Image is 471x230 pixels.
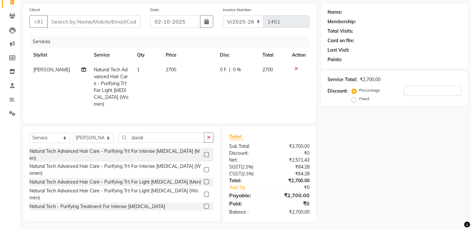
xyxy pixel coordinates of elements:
th: Total [259,48,288,62]
th: Service [90,48,133,62]
div: Discount: [224,150,269,157]
div: Sub Total: [224,143,269,150]
div: Name: [328,9,342,16]
label: Invoice Number [223,7,251,13]
div: ₹64.28 [269,164,314,170]
span: 2700 [262,67,273,73]
th: Qty [133,48,162,62]
div: Service Total: [328,76,357,83]
div: Natural Tech Advanced Hair Care - Purifying Trt For Light [MEDICAL_DATA] (Women) [29,187,201,201]
div: ( ) [224,164,269,170]
div: ₹0 [277,184,314,191]
button: +91 [29,15,48,28]
th: Price [162,48,216,62]
th: Action [288,48,310,62]
div: Last Visit: [328,47,349,54]
div: Card on file: [328,37,354,44]
span: 0 F [220,66,227,73]
div: Discount: [328,88,348,95]
div: Natural Tech Advanced Hair Care - Purifying Trt For Light [MEDICAL_DATA] (Men) [29,179,201,186]
span: 2.5% [242,164,252,169]
input: Search or Scan [119,133,204,143]
div: Natural Tech Advanced Hair Care - Purifying Trt For Intense [MEDICAL_DATA] (Men) [29,148,201,162]
div: Total: [224,177,269,184]
div: Net: [224,157,269,164]
span: CGST [229,171,241,177]
span: 1 [137,67,140,73]
span: 0 % [233,66,241,73]
div: Natural Tech Advanced Hair Care - Purifying Trt For Intense [MEDICAL_DATA] (Women) [29,163,201,177]
div: ₹2,700.00 [269,177,314,184]
span: SGST [229,164,241,170]
span: 2.5% [243,171,252,176]
div: ₹0 [269,200,314,207]
label: Client [29,7,40,13]
span: 2700 [166,67,176,73]
input: Search by Name/Mobile/Email/Code [47,15,141,28]
span: Total [229,133,244,140]
label: Date [150,7,159,13]
span: Natural Tech Advanced Hair Care - Purifying Trt For Light [MEDICAL_DATA] (Women) [94,67,128,107]
div: Balance : [224,209,269,216]
div: Natural Tech - Purifying Treatment For Intense [MEDICAL_DATA] [29,203,165,210]
div: ₹0 [269,150,314,157]
th: Disc [216,48,259,62]
div: Total Visits: [328,28,353,35]
div: ₹2,700.00 [269,191,314,199]
div: ₹2,700.00 [269,143,314,150]
div: Points: [328,56,342,63]
label: Fixed [359,96,369,102]
a: Add Tip [224,184,277,191]
div: ₹64.28 [269,170,314,177]
div: Membership: [328,18,356,25]
div: Payable: [224,191,269,199]
span: [PERSON_NAME] [33,67,70,73]
div: ₹2,700.00 [269,209,314,216]
div: Paid: [224,200,269,207]
div: Services [30,36,314,48]
span: | [229,66,230,73]
th: Stylist [29,48,90,62]
div: ( ) [224,170,269,177]
label: Percentage [359,87,380,93]
div: ₹2,700.00 [360,76,380,83]
div: ₹2,571.43 [269,157,314,164]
